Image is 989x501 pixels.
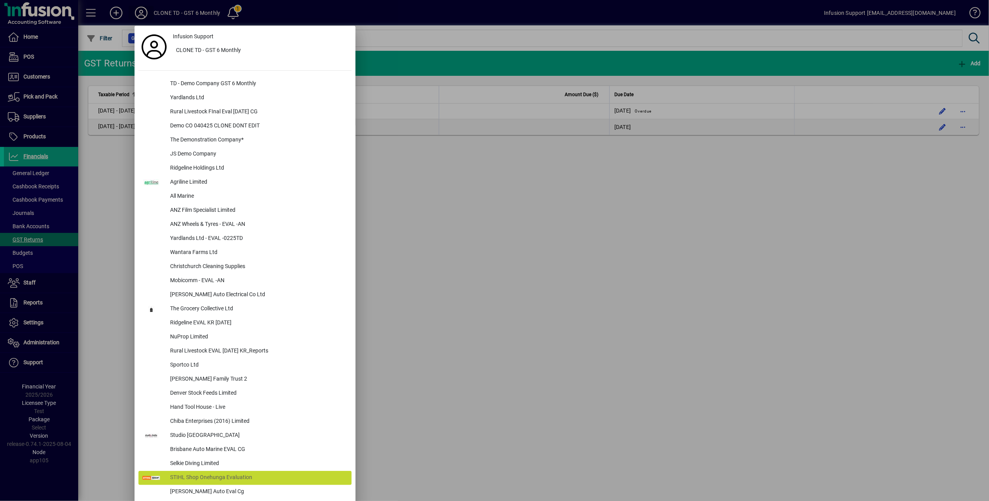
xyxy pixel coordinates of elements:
[138,485,352,499] button: [PERSON_NAME] Auto Eval Cg
[138,358,352,372] button: Sportco Ltd
[164,443,352,457] div: Brisbane Auto Marine EVAL CG
[164,91,352,105] div: Yardlands Ltd
[164,316,352,330] div: Ridgeline EVAL KR [DATE]
[170,30,352,44] a: Infusion Support
[164,288,352,302] div: [PERSON_NAME] Auto Electrical Co Ltd
[138,147,352,161] button: JS Demo Company
[138,204,352,218] button: ANZ Film Specialist Limited
[138,471,352,485] button: STIHL Shop Onehunga Evaluation
[138,91,352,105] button: Yardlands Ltd
[138,260,352,274] button: Christchurch Cleaning Supplies
[138,372,352,386] button: [PERSON_NAME] Family Trust 2
[138,386,352,401] button: Denver Stock Feeds Limited
[138,401,352,415] button: Hand Tool House - Live
[138,302,352,316] button: The Grocery Collective Ltd
[138,40,170,54] a: Profile
[138,429,352,443] button: Studio [GEOGRAPHIC_DATA]
[138,415,352,429] button: Chiba Enterprises (2016) Limited
[138,218,352,232] button: ANZ Wheels & Tyres - EVAL -AN
[138,77,352,91] button: TD - Demo Company GST 6 Monthly
[138,344,352,358] button: Rural Livestock EVAL [DATE] KR_Reports
[164,415,352,429] div: Chiba Enterprises (2016) Limited
[164,119,352,133] div: Demo CO 040425 CLONE DONT EDIT
[138,161,352,175] button: Ridgeline Holdings Ltd
[164,401,352,415] div: Hand Tool House - Live
[164,204,352,218] div: ANZ Film Specialist Limited
[164,386,352,401] div: Denver Stock Feeds Limited
[164,274,352,288] div: Mobicomm - EVAL -AN
[138,119,352,133] button: Demo CO 040425 CLONE DONT EDIT
[138,232,352,246] button: Yardlands Ltd - EVAL -0225TD
[164,105,352,119] div: Rural Livestock FInal Eval [DATE] CG
[138,246,352,260] button: Wantara Farms Ltd
[164,147,352,161] div: JS Demo Company
[164,429,352,443] div: Studio [GEOGRAPHIC_DATA]
[164,485,352,499] div: [PERSON_NAME] Auto Eval Cg
[164,358,352,372] div: Sportco Ltd
[164,161,352,175] div: Ridgeline Holdings Ltd
[173,32,214,41] span: Infusion Support
[138,190,352,204] button: All Marine
[138,175,352,190] button: Agriline Limited
[164,133,352,147] div: The Demonstration Company*
[164,190,352,204] div: All Marine
[164,302,352,316] div: The Grocery Collective Ltd
[164,218,352,232] div: ANZ Wheels & Tyres - EVAL -AN
[164,457,352,471] div: Selkie Diving Limited
[164,372,352,386] div: [PERSON_NAME] Family Trust 2
[164,77,352,91] div: TD - Demo Company GST 6 Monthly
[138,316,352,330] button: Ridgeline EVAL KR [DATE]
[164,175,352,190] div: Agriline Limited
[164,471,352,485] div: STIHL Shop Onehunga Evaluation
[138,457,352,471] button: Selkie Diving Limited
[138,133,352,147] button: The Demonstration Company*
[164,330,352,344] div: NuProp Limited
[138,443,352,457] button: Brisbane Auto Marine EVAL CG
[138,105,352,119] button: Rural Livestock FInal Eval [DATE] CG
[138,330,352,344] button: NuProp Limited
[164,246,352,260] div: Wantara Farms Ltd
[164,232,352,246] div: Yardlands Ltd - EVAL -0225TD
[164,344,352,358] div: Rural Livestock EVAL [DATE] KR_Reports
[138,274,352,288] button: Mobicomm - EVAL -AN
[164,260,352,274] div: Christchurch Cleaning Supplies
[138,288,352,302] button: [PERSON_NAME] Auto Electrical Co Ltd
[170,44,352,58] button: CLONE TD - GST 6 Monthly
